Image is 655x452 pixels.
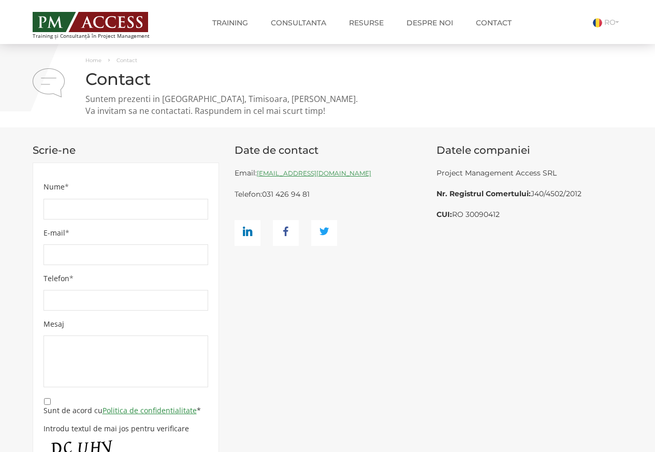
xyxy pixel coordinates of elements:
label: Telefon [43,274,74,283]
div: Project Management Access SRL J40/4502/2012 RO 30090412 [436,163,623,225]
a: Politica de confidentialitate [103,405,197,415]
label: Nume [43,182,69,192]
a: Training și Consultanță în Project Management [33,9,169,39]
a: Consultanta [263,12,334,33]
label: E-mail [43,228,69,238]
a: Training [205,12,256,33]
a: [EMAIL_ADDRESS][DOMAIN_NAME] [257,169,371,177]
img: PM ACCESS - Echipa traineri si consultanti certificati PMP: Narciss Popescu, Mihai Olaru, Monica ... [33,12,148,32]
p: Suntem prezenti in [GEOGRAPHIC_DATA], Timisoara, [PERSON_NAME]. Va invitam sa ne contactati. Rasp... [33,93,623,117]
b: CUI: [436,210,452,219]
h1: Contact [33,70,623,88]
a: Contact [468,12,519,33]
p: Scrie-ne [33,143,219,158]
img: contact.png [33,68,65,97]
p: Date de contact [235,143,421,158]
b: Nr. Registrul Comertului: [436,189,531,198]
img: Romana [593,18,602,27]
span: Training și Consultanță în Project Management [33,33,169,39]
label: Sunt de acord cu * [43,405,201,416]
p: Datele companiei [436,143,623,158]
a: Resurse [341,12,391,33]
a: RO [593,18,623,27]
label: Introdu textul de mai jos pentru verificare [43,424,189,433]
a: Home [85,57,101,64]
a: 031 426 94 81 [262,189,310,199]
div: Email: Telefon: [235,163,421,246]
label: Mesaj [43,319,64,329]
span: Contact [117,57,137,64]
a: Despre noi [399,12,461,33]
